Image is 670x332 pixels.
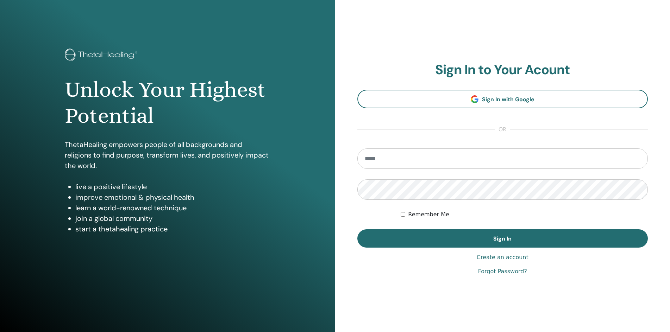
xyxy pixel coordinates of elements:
[357,90,648,108] a: Sign In with Google
[75,224,270,234] li: start a thetahealing practice
[357,229,648,248] button: Sign In
[495,125,510,134] span: or
[401,210,648,219] div: Keep me authenticated indefinitely or until I manually logout
[65,77,270,129] h1: Unlock Your Highest Potential
[75,181,270,192] li: live a positive lifestyle
[75,192,270,203] li: improve emotional & physical health
[65,139,270,171] p: ThetaHealing empowers people of all backgrounds and religions to find purpose, transform lives, a...
[408,210,449,219] label: Remember Me
[478,267,527,276] a: Forgot Password?
[477,253,528,262] a: Create an account
[75,213,270,224] li: join a global community
[357,62,648,78] h2: Sign In to Your Acount
[493,235,512,242] span: Sign In
[75,203,270,213] li: learn a world-renowned technique
[482,96,534,103] span: Sign In with Google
